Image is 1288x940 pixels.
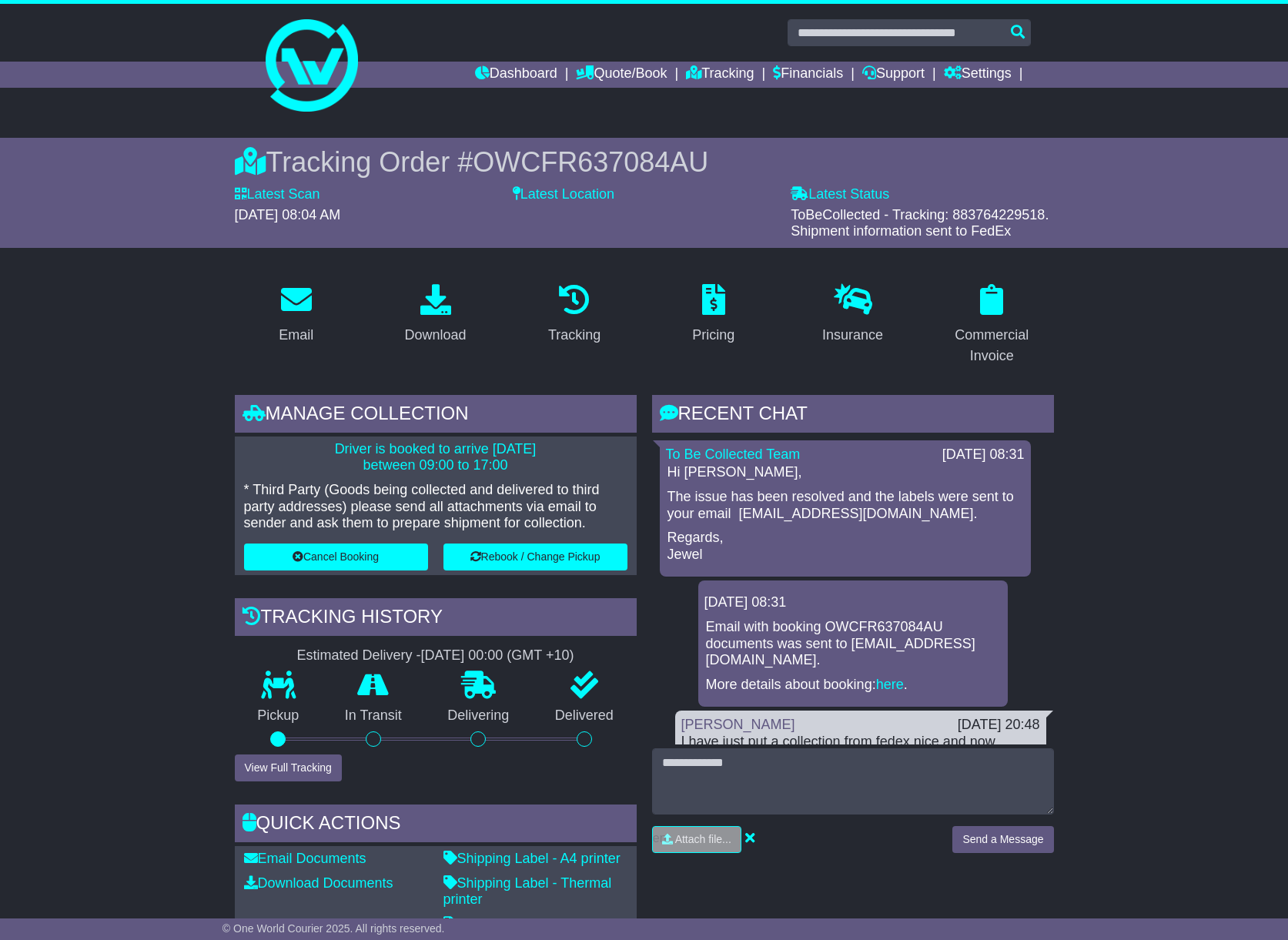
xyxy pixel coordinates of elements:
[235,598,637,640] div: Tracking history
[706,619,1000,669] p: Email with booking OWCFR637084AU documents was sent to [EMAIL_ADDRESS][DOMAIN_NAME].
[473,146,708,178] span: OWCFR637084AU
[666,447,801,462] a: To Be Collected Team
[235,146,1054,179] div: Tracking Order #
[279,325,313,346] div: Email
[425,708,533,724] p: Delivering
[513,186,614,203] label: Latest Location
[235,186,320,203] label: Latest Scan
[681,717,795,732] a: [PERSON_NAME]
[548,325,601,346] div: Tracking
[706,677,1000,694] p: More details about booking: .
[244,544,428,570] button: Cancel Booking
[876,677,904,692] a: here
[652,395,1054,437] div: RECENT CHAT
[862,62,925,88] a: Support
[692,325,734,346] div: Pricing
[443,916,576,932] a: Commercial Invoice
[404,325,466,346] div: Download
[244,441,627,474] p: Driver is booked to arrive [DATE] between 09:00 to 17:00
[942,447,1025,463] div: [DATE] 08:31
[235,395,637,437] div: Manage collection
[322,708,425,724] p: In Transit
[235,754,342,781] button: View Full Tracking
[244,875,393,891] a: Download Documents
[235,207,341,222] span: [DATE] 08:04 AM
[952,826,1053,853] button: Send a Message
[667,464,1023,481] p: Hi [PERSON_NAME],
[443,875,612,908] a: Shipping Label - Thermal printer
[944,62,1012,88] a: Settings
[682,279,744,351] a: Pricing
[443,544,627,570] button: Rebook / Change Pickup
[812,279,893,351] a: Insurance
[222,922,445,935] span: © One World Courier 2025. All rights reserved.
[235,805,637,846] div: Quick Actions
[940,325,1044,366] div: Commercial Invoice
[532,708,637,724] p: Delivered
[958,717,1040,734] div: [DATE] 20:48
[822,325,883,346] div: Insurance
[686,62,754,88] a: Tracking
[576,62,667,88] a: Quote/Book
[667,489,1023,522] p: The issue has been resolved and the labels were sent to your email [EMAIL_ADDRESS][DOMAIN_NAME].
[791,186,889,203] label: Latest Status
[244,851,366,866] a: Email Documents
[269,279,323,351] a: Email
[930,279,1054,372] a: Commercial Invoice
[235,647,637,664] div: Estimated Delivery -
[443,851,621,866] a: Shipping Label - A4 printer
[667,530,1023,563] p: Regards, Jewel
[235,708,323,724] p: Pickup
[773,62,843,88] a: Financials
[704,594,1002,611] div: [DATE] 08:31
[394,279,476,351] a: Download
[791,207,1049,239] span: ToBeCollected - Tracking: 883764229518. Shipment information sent to FedEx
[681,734,1040,767] div: I have just put a collection from fedex nice and now waiting for email. How long before it comes
[538,279,611,351] a: Tracking
[244,482,627,532] p: * Third Party (Goods being collected and delivered to third party addresses) please send all atta...
[475,62,557,88] a: Dashboard
[421,647,574,664] div: [DATE] 00:00 (GMT +10)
